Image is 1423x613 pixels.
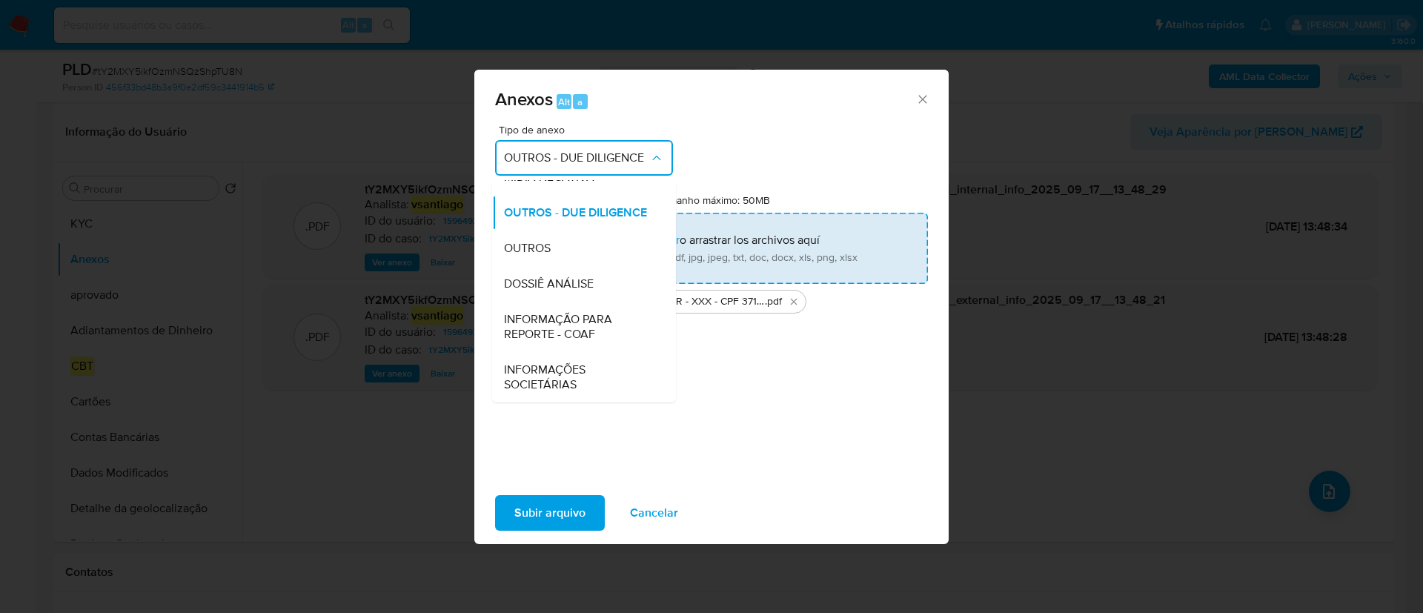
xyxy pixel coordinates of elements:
[658,193,770,207] label: Tamanho máximo: 50MB
[765,294,782,309] span: .pdf
[558,95,570,109] span: Alt
[495,86,553,112] span: Anexos
[504,170,594,185] span: MIDIA NEGATIVA
[495,140,673,176] button: OUTROS - DUE DILIGENCE
[915,92,929,105] button: Cerrar
[504,205,647,220] span: OUTROS - DUE DILIGENCE
[499,125,677,135] span: Tipo de anexo
[785,293,803,311] button: Eliminar SAR - XXX - CPF 37155588814 - KARINA CORREA RAMOS PEREIRA.pdf
[495,284,928,314] ul: Archivos seleccionados
[577,95,583,109] span: a
[663,294,765,309] span: SAR - XXX - CPF 37155588814 - [PERSON_NAME]
[630,497,678,529] span: Cancelar
[504,150,649,165] span: OUTROS - DUE DILIGENCE
[504,276,594,291] span: DOSSIÊ ANÁLISE
[504,241,551,256] span: OUTROS
[611,495,697,531] button: Cancelar
[504,312,655,342] span: INFORMAÇÃO PARA REPORTE - COAF
[514,497,586,529] span: Subir arquivo
[495,495,605,531] button: Subir arquivo
[504,362,655,392] span: INFORMAÇÕES SOCIETÁRIAS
